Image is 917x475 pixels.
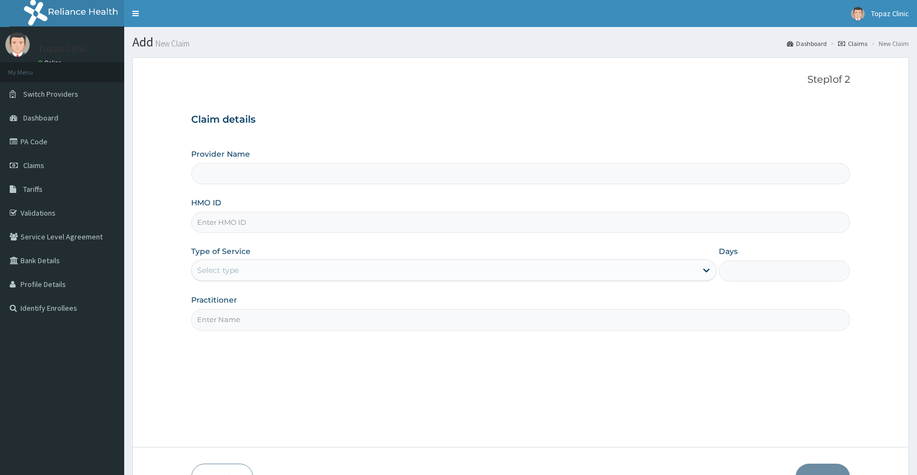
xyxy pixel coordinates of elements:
[197,265,239,276] div: Select type
[191,114,851,126] h3: Claim details
[871,9,909,18] span: Topaz Clinic
[23,113,58,123] span: Dashboard
[38,59,64,66] a: Online
[191,309,851,330] input: Enter Name
[191,149,250,159] label: Provider Name
[38,44,89,53] p: Topaz Clinic
[191,295,237,305] label: Practitioner
[191,212,851,233] input: Enter HMO ID
[191,197,221,208] label: HMO ID
[23,184,43,194] span: Tariffs
[851,7,865,21] img: User Image
[132,35,909,49] h1: Add
[838,39,867,48] a: Claims
[5,32,30,57] img: User Image
[191,74,851,86] p: Step 1 of 2
[153,39,190,48] small: New Claim
[23,89,78,99] span: Switch Providers
[719,246,738,257] label: Days
[191,246,251,257] label: Type of Service
[23,160,44,170] span: Claims
[787,39,827,48] a: Dashboard
[868,39,909,48] li: New Claim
